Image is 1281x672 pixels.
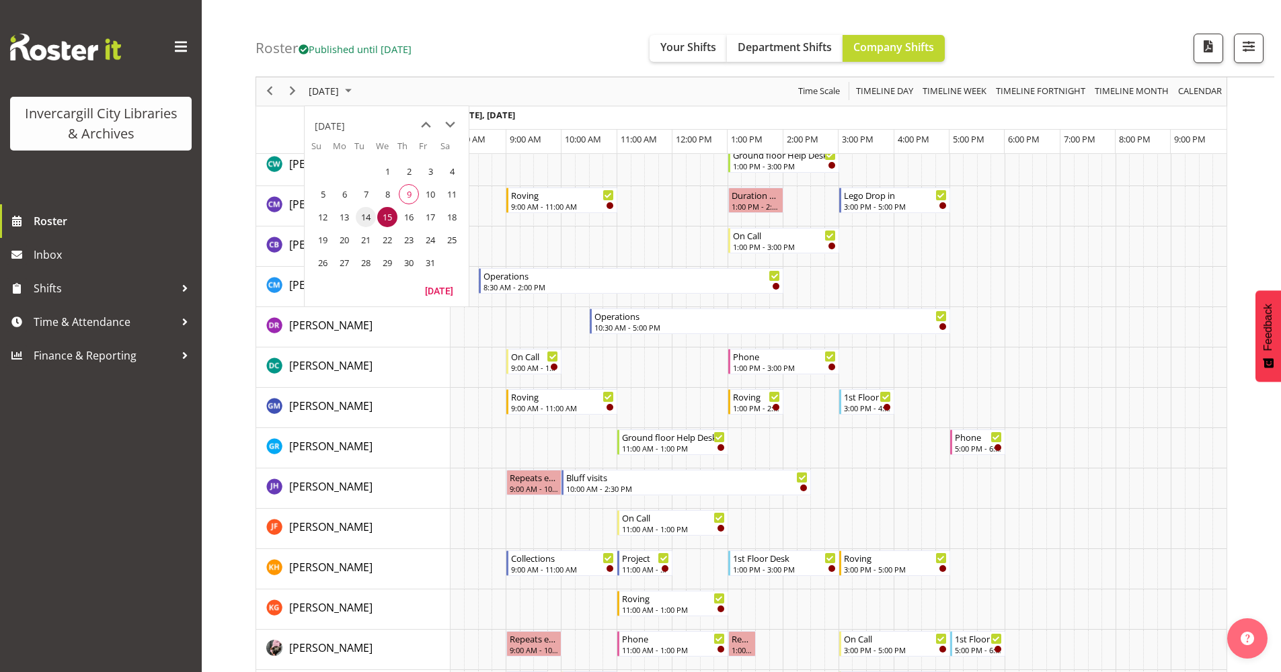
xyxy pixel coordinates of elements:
[733,148,836,161] div: Ground floor Help Desk
[284,83,302,100] button: Next
[442,207,462,227] span: Saturday, October 18, 2025
[732,644,752,655] div: 1:00 PM - 1:30 PM
[307,83,358,100] button: October 2025
[420,184,440,204] span: Friday, October 10, 2025
[289,358,373,374] a: [PERSON_NAME]
[454,133,486,145] span: 8:00 AM
[728,631,756,657] div: Keyu Chen"s event - Repeats every wednesday - Keyu Chen Begin From Wednesday, October 15, 2025 at...
[1174,133,1206,145] span: 9:00 PM
[953,133,984,145] span: 5:00 PM
[1234,34,1264,63] button: Filter Shifts
[289,318,373,333] span: [PERSON_NAME]
[334,230,354,250] span: Monday, October 20, 2025
[256,428,451,468] td: Grace Roscoe-Squires resource
[289,640,373,655] span: [PERSON_NAME]
[356,207,376,227] span: Tuesday, October 14, 2025
[733,390,780,403] div: Roving
[950,429,1005,455] div: Grace Roscoe-Squires"s event - Phone Begin From Wednesday, October 15, 2025 at 5:00:00 PM GMT+13:...
[622,591,725,605] div: Roving
[676,133,712,145] span: 12:00 PM
[289,197,373,212] span: [PERSON_NAME]
[289,237,373,252] span: [PERSON_NAME]
[256,267,451,307] td: Cindy Mulrooney resource
[510,644,558,655] div: 9:00 AM - 10:00 AM
[334,184,354,204] span: Monday, October 6, 2025
[256,468,451,509] td: Jill Harpur resource
[289,156,373,172] a: [PERSON_NAME]
[506,389,617,415] div: Gabriel McKay Smith"s event - Roving Begin From Wednesday, October 15, 2025 at 9:00:00 AM GMT+13:...
[377,253,397,273] span: Wednesday, October 29, 2025
[24,103,178,144] div: Invercargill City Libraries & Archives
[994,83,1088,100] button: Fortnight
[256,186,451,226] td: Chamique Mamolo resource
[377,184,397,204] span: Wednesday, October 8, 2025
[34,245,195,265] span: Inbox
[506,187,617,213] div: Chamique Mamolo"s event - Roving Begin From Wednesday, October 15, 2025 at 9:00:00 AM GMT+13:00 E...
[1194,34,1223,63] button: Download a PDF of the roster for the current day
[844,551,947,564] div: Roving
[955,430,1002,444] div: Phone
[442,230,462,250] span: Saturday, October 25, 2025
[289,277,373,293] a: [PERSON_NAME]
[839,631,950,657] div: Keyu Chen"s event - On Call Begin From Wednesday, October 15, 2025 at 3:00:00 PM GMT+13:00 Ends A...
[399,207,419,227] span: Thursday, October 16, 2025
[995,83,1087,100] span: Timeline Fortnight
[289,478,373,495] a: [PERSON_NAME]
[843,35,945,62] button: Company Shifts
[510,470,558,484] div: Repeats every [DATE] - [PERSON_NAME]
[728,228,839,253] div: Chris Broad"s event - On Call Begin From Wednesday, October 15, 2025 at 1:00:00 PM GMT+13:00 Ends...
[921,83,988,100] span: Timeline Week
[733,161,836,171] div: 1:00 PM - 3:00 PM
[955,644,1002,655] div: 5:00 PM - 6:00 PM
[617,429,728,455] div: Grace Roscoe-Squires"s event - Ground floor Help Desk Begin From Wednesday, October 15, 2025 at 1...
[510,632,558,645] div: Repeats every [DATE] - [PERSON_NAME]
[377,230,397,250] span: Wednesday, October 22, 2025
[289,438,373,454] a: [PERSON_NAME]
[511,403,614,413] div: 9:00 AM - 11:00 AM
[511,349,558,363] div: On Call
[506,349,561,374] div: Donald Cunningham"s event - On Call Begin From Wednesday, October 15, 2025 at 9:00:00 AM GMT+13:0...
[334,253,354,273] span: Monday, October 27, 2025
[354,140,376,160] th: Tu
[617,631,728,657] div: Keyu Chen"s event - Phone Begin From Wednesday, October 15, 2025 at 11:00:00 AM GMT+13:00 Ends At...
[855,83,915,100] span: Timeline Day
[313,184,333,204] span: Sunday, October 5, 2025
[289,519,373,534] span: [PERSON_NAME]
[416,281,462,300] button: Today
[950,631,1005,657] div: Keyu Chen"s event - 1st Floor Desk Begin From Wednesday, October 15, 2025 at 5:00:00 PM GMT+13:00...
[1255,290,1281,382] button: Feedback - Show survey
[1093,83,1171,100] button: Timeline Month
[289,600,373,615] span: [PERSON_NAME]
[377,161,397,181] span: Wednesday, October 1, 2025
[728,550,839,576] div: Kaela Harley"s event - 1st Floor Desk Begin From Wednesday, October 15, 2025 at 1:00:00 PM GMT+13...
[738,40,832,54] span: Department Shifts
[34,312,175,332] span: Time & Attendance
[622,644,725,655] div: 11:00 AM - 1:00 PM
[622,632,725,645] div: Phone
[289,157,373,171] span: [PERSON_NAME]
[617,550,672,576] div: Kaela Harley"s event - Project Begin From Wednesday, October 15, 2025 at 11:00:00 AM GMT+13:00 En...
[854,83,916,100] button: Timeline Day
[842,133,874,145] span: 3:00 PM
[289,237,373,253] a: [PERSON_NAME]
[622,564,669,575] div: 11:00 AM - 12:00 PM
[438,113,462,137] button: next month
[256,146,451,186] td: Catherine Wilson resource
[839,187,950,213] div: Chamique Mamolo"s event - Lego Drop in Begin From Wednesday, October 15, 2025 at 3:00:00 PM GMT+1...
[256,40,412,56] h4: Roster
[289,519,373,535] a: [PERSON_NAME]
[304,77,360,106] div: October 15, 2025
[1176,83,1225,100] button: Month
[399,184,419,204] span: Thursday, October 9, 2025
[565,133,601,145] span: 10:00 AM
[853,40,934,54] span: Company Shifts
[733,362,836,373] div: 1:00 PM - 3:00 PM
[377,207,397,227] span: Wednesday, October 15, 2025
[399,161,419,181] span: Thursday, October 2, 2025
[289,599,373,616] a: [PERSON_NAME]
[728,389,783,415] div: Gabriel McKay Smith"s event - Roving Begin From Wednesday, October 15, 2025 at 1:00:00 PM GMT+13:...
[660,40,716,54] span: Your Shifts
[376,140,397,160] th: We
[1093,83,1170,100] span: Timeline Month
[313,207,333,227] span: Sunday, October 12, 2025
